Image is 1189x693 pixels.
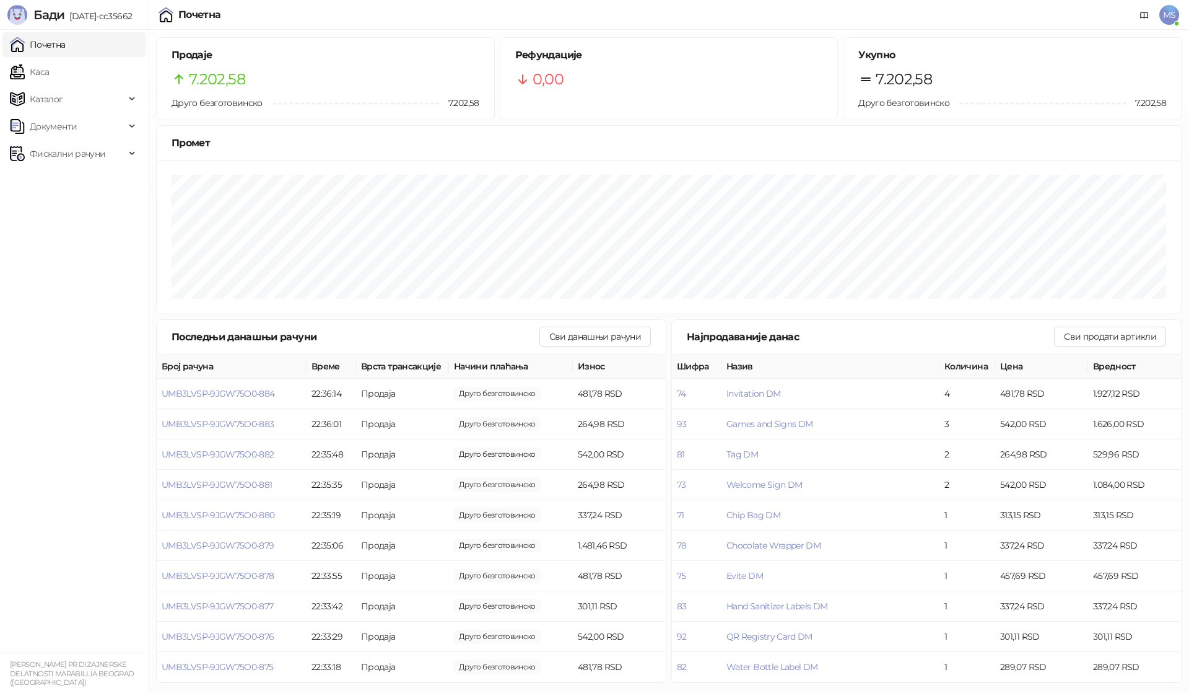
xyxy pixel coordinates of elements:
th: Износ [573,355,666,379]
button: UMB3LVSP-9JGW75O0-881 [162,479,272,490]
td: 22:33:29 [307,622,356,652]
span: UMB3LVSP-9JGW75O0-880 [162,510,275,521]
span: Фискални рачуни [30,141,105,166]
td: 22:33:18 [307,652,356,682]
h5: Рефундације [515,48,823,63]
td: 1.481,46 RSD [573,531,666,561]
button: Сви данашњи рачуни [539,327,651,346]
td: Продаја [356,652,449,682]
button: UMB3LVSP-9JGW75O0-877 [162,601,274,612]
span: 7.202,58 [876,68,932,91]
button: Tag DM [726,449,758,460]
td: 1 [939,591,995,622]
td: Продаја [356,561,449,591]
th: Број рачуна [157,355,307,379]
button: Hand Sanitizer Labels DM [726,601,828,612]
div: Последњи данашњи рачуни [172,329,539,345]
a: Почетна [10,32,66,57]
button: UMB3LVSP-9JGW75O0-879 [162,540,274,551]
span: Друго безготовинско [172,97,263,108]
span: 481,78 [454,569,541,583]
a: Документација [1135,5,1154,25]
td: 1 [939,500,995,531]
button: 82 [677,661,687,673]
td: 542,00 RSD [995,409,1088,439]
td: 313,15 RSD [995,500,1088,531]
span: 481,78 [454,660,541,674]
span: 301,11 [454,599,541,613]
span: 264,98 [454,417,541,431]
button: UMB3LVSP-9JGW75O0-876 [162,631,274,642]
span: 481,78 [454,387,541,400]
td: 22:36:14 [307,379,356,409]
button: UMB3LVSP-9JGW75O0-882 [162,449,274,460]
td: 264,98 RSD [573,409,666,439]
button: Water Bottle Label DM [726,661,818,673]
button: 71 [677,510,684,521]
button: Chocolate Wrapper DM [726,540,821,551]
span: 542,00 [454,630,541,643]
td: 1.927,12 RSD [1088,379,1181,409]
span: 542,00 [454,448,541,461]
td: Продаја [356,379,449,409]
span: 1.481,46 [454,539,541,552]
td: 529,96 RSD [1088,439,1181,470]
button: 81 [677,449,685,460]
td: 1 [939,622,995,652]
button: 92 [677,631,687,642]
span: [DATE]-cc35662 [64,11,132,22]
td: 481,78 RSD [995,379,1088,409]
td: 457,69 RSD [1088,561,1181,591]
td: Продаја [356,500,449,531]
h5: Продаје [172,48,479,63]
td: Продаја [356,470,449,500]
button: Evite DM [726,570,763,581]
th: Цена [995,355,1088,379]
th: Начини плаћања [449,355,573,379]
button: 73 [677,479,686,490]
td: Продаја [356,591,449,622]
td: 337,24 RSD [1088,591,1181,622]
td: 481,78 RSD [573,652,666,682]
td: 22:33:55 [307,561,356,591]
div: Промет [172,135,1166,151]
button: 78 [677,540,687,551]
td: 337,24 RSD [995,591,1088,622]
td: 264,98 RSD [995,439,1088,470]
h5: Укупно [858,48,1166,63]
button: QR Registry Card DM [726,631,812,642]
td: 1 [939,652,995,682]
span: Games and Signs DM [726,418,812,430]
small: [PERSON_NAME] PR DIZAJNERSKE DELATNOSTI MARABILLIA BEOGRAD ([GEOGRAPHIC_DATA]) [10,660,134,687]
td: 22:35:19 [307,500,356,531]
td: 289,07 RSD [995,652,1088,682]
td: 22:33:42 [307,591,356,622]
span: UMB3LVSP-9JGW75O0-878 [162,570,274,581]
td: 542,00 RSD [995,470,1088,500]
button: UMB3LVSP-9JGW75O0-875 [162,661,274,673]
span: UMB3LVSP-9JGW75O0-883 [162,418,274,430]
span: 7.202,58 [189,68,245,91]
td: 2 [939,470,995,500]
td: 301,11 RSD [995,622,1088,652]
td: 337,24 RSD [1088,531,1181,561]
div: Почетна [178,10,221,20]
td: Продаја [356,409,449,439]
span: Chip Bag DM [726,510,780,521]
td: 1.084,00 RSD [1088,470,1181,500]
td: 22:35:35 [307,470,356,500]
td: 301,11 RSD [573,591,666,622]
td: Продаја [356,531,449,561]
td: 481,78 RSD [573,561,666,591]
td: Продаја [356,439,449,470]
span: Welcome Sign DM [726,479,802,490]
